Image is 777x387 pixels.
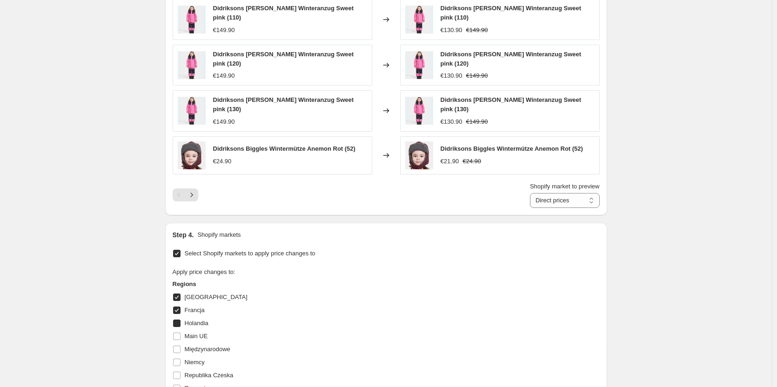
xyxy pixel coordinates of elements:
[405,141,433,169] img: 7317680730046-2025-07-25T083541.089_80x.jpg
[185,307,205,314] span: Francja
[185,250,315,257] span: Select Shopify markets to apply price changes to
[185,346,230,353] span: Międzynarodowe
[178,97,206,125] img: 7317680730046-2025-07-24T141029.356_80x.jpg
[185,372,234,379] span: Republika Czeska
[173,268,235,275] span: Apply price changes to:
[173,280,349,289] h3: Regions
[173,230,194,240] h2: Step 4.
[405,6,433,33] img: 7317680730046-2025-07-24T141029.356_80x.jpg
[405,51,433,79] img: 7317680730046-2025-07-24T141029.356_80x.jpg
[466,71,488,80] strike: €149.90
[213,96,354,113] span: Didriksons [PERSON_NAME] Winteranzug Sweet pink (130)
[185,359,205,366] span: Niemcy
[441,157,459,166] div: €21.90
[530,183,600,190] span: Shopify market to preview
[185,320,208,327] span: Holandia
[213,117,235,127] div: €149.90
[185,333,208,340] span: Main UE
[441,5,582,21] span: Didriksons [PERSON_NAME] Winteranzug Sweet pink (110)
[197,230,241,240] p: Shopify markets
[441,71,462,80] div: €130.90
[466,117,488,127] strike: €149.90
[213,71,235,80] div: €149.90
[441,51,582,67] span: Didriksons [PERSON_NAME] Winteranzug Sweet pink (120)
[178,51,206,79] img: 7317680730046-2025-07-24T141029.356_80x.jpg
[462,157,481,166] strike: €24.90
[441,26,462,35] div: €130.90
[173,188,198,201] nav: Pagination
[213,5,354,21] span: Didriksons [PERSON_NAME] Winteranzug Sweet pink (110)
[213,145,355,152] span: Didriksons Biggles Wintermütze Anemon Rot (52)
[213,157,232,166] div: €24.90
[178,6,206,33] img: 7317680730046-2025-07-24T141029.356_80x.jpg
[213,26,235,35] div: €149.90
[441,145,583,152] span: Didriksons Biggles Wintermütze Anemon Rot (52)
[178,141,206,169] img: 7317680730046-2025-07-25T083541.089_80x.jpg
[466,26,488,35] strike: €149.90
[405,97,433,125] img: 7317680730046-2025-07-24T141029.356_80x.jpg
[441,96,582,113] span: Didriksons [PERSON_NAME] Winteranzug Sweet pink (130)
[441,117,462,127] div: €130.90
[185,294,248,300] span: [GEOGRAPHIC_DATA]
[185,188,198,201] button: Next
[213,51,354,67] span: Didriksons [PERSON_NAME] Winteranzug Sweet pink (120)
